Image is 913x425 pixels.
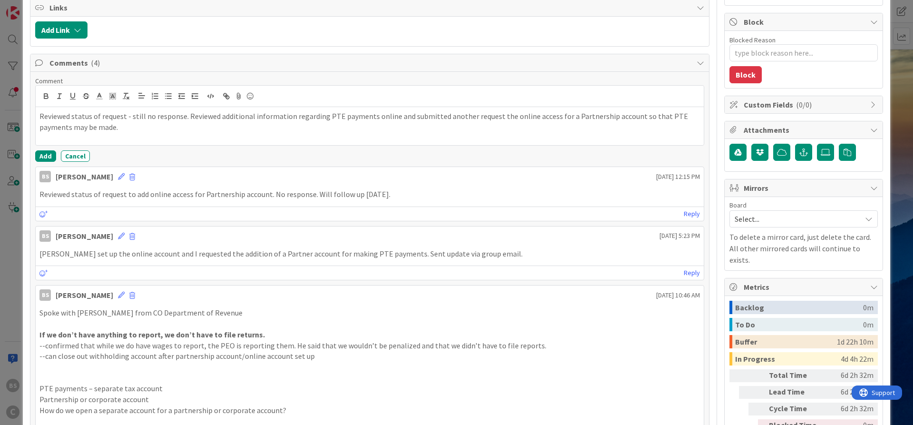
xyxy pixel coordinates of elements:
button: Add [35,150,56,162]
div: 0m [863,318,874,331]
span: Board [729,202,747,208]
span: Metrics [744,281,865,293]
span: [DATE] 10:46 AM [656,290,700,300]
span: Select... [735,212,856,226]
p: How do we open a separate account for a partnership or corporate account? [39,405,700,416]
span: Comment [35,77,63,85]
p: PTE payments – separate tax account [39,383,700,394]
p: To delete a mirror card, just delete the card. All other mirrored cards will continue to exists. [729,231,878,266]
div: [PERSON_NAME] [56,171,113,182]
div: 6d 2h 32m [825,386,874,399]
a: Reply [684,267,700,279]
span: ( 4 ) [91,58,100,68]
div: BS [39,171,51,182]
button: Add Link [35,21,87,39]
p: --can close out withholding account after partnership account/online account set up [39,351,700,362]
div: Backlog [735,301,863,314]
p: Partnership or corporate account [39,394,700,405]
span: Links [49,2,692,13]
p: [PERSON_NAME] set up the online account and I requested the addition of a Partner account for mak... [39,248,700,259]
p: Spoke with [PERSON_NAME] from CO Department of Revenue [39,307,700,318]
div: 6d 2h 32m [825,369,874,382]
a: Reply [684,208,700,220]
div: In Progress [735,352,841,366]
div: 0m [863,301,874,314]
span: Support [20,1,43,13]
div: Cycle Time [769,403,821,415]
span: Custom Fields [744,99,865,110]
span: [DATE] 12:15 PM [656,172,700,182]
div: To Do [735,318,863,331]
span: Mirrors [744,182,865,194]
div: [PERSON_NAME] [56,289,113,301]
div: 1d 22h 10m [837,335,874,348]
div: 4d 4h 22m [841,352,874,366]
button: Block [729,66,762,83]
button: Cancel [61,150,90,162]
div: Total Time [769,369,821,382]
div: BS [39,289,51,301]
label: Blocked Reason [729,36,776,44]
strong: If we don’t have anything to report, we don’t have to file returns. [39,330,265,339]
div: Lead Time [769,386,821,399]
p: Reviewed status of request to add online access for Partnership account. No response. Will follow... [39,189,700,200]
div: [PERSON_NAME] [56,230,113,242]
span: ( 0/0 ) [796,100,812,109]
span: Block [744,16,865,28]
div: Buffer [735,335,837,348]
p: --confirmed that while we do have wages to report, the PEO is reporting them. He said that we wou... [39,340,700,351]
span: [DATE] 5:23 PM [660,231,700,241]
span: Attachments [744,124,865,136]
p: Reviewed status of request - still no response. Reviewed additional information regarding PTE pay... [39,111,700,132]
div: 6d 2h 32m [825,403,874,415]
span: Comments [49,57,692,69]
div: BS [39,230,51,242]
